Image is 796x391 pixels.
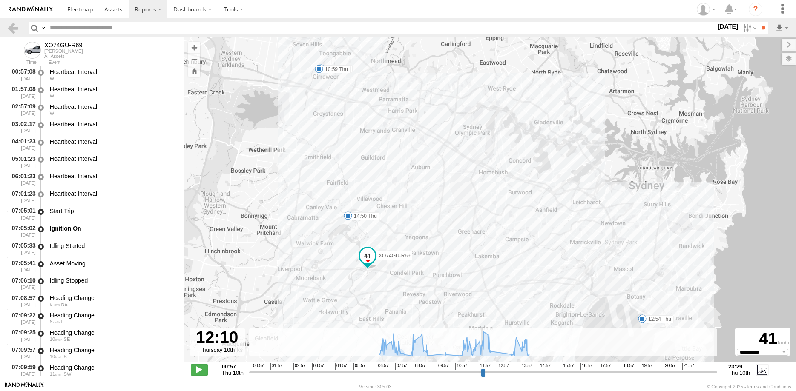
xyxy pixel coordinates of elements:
span: 6 [50,319,60,324]
div: Ignition On [50,225,176,232]
div: Heartbeat Interval [50,103,176,111]
span: 13:57 [520,363,532,370]
button: Zoom in [188,42,200,53]
span: Heading: 101 [61,319,64,324]
span: 07:57 [395,363,407,370]
div: [PERSON_NAME] [44,49,83,54]
span: Heading: 211 [64,371,72,377]
a: Terms and Conditions [746,384,791,389]
span: 11:57 [479,363,491,370]
div: Event [49,60,184,65]
label: Play/Stop [191,364,208,375]
div: Idling Stopped [50,277,176,284]
div: 01:57:08 [DATE] [7,84,37,100]
label: Search Query [40,22,47,34]
div: Heading Change [50,311,176,319]
label: [DATE] [716,22,740,31]
span: 19:57 [641,363,652,370]
span: 11 [50,371,63,377]
div: Heartbeat Interval [50,68,176,76]
strong: 23:29 [728,363,750,370]
a: Back to previous Page [7,22,19,34]
span: Heading: 179 [64,354,67,359]
div: Heading Change [50,346,176,354]
span: 12:57 [497,363,509,370]
i: ? [749,3,762,16]
div: Quang Thomas [694,3,718,16]
span: 09:57 [437,363,449,370]
div: 07:05:33 [DATE] [7,241,37,257]
div: 04:01:23 [DATE] [7,137,37,152]
span: 10:57 [455,363,467,370]
label: 10:59 Thu [319,66,351,73]
span: 00:57 [252,363,264,370]
div: 07:05:01 [DATE] [7,206,37,222]
div: Heartbeat Interval [50,190,176,197]
span: 02:57 [293,363,305,370]
span: 21:57 [682,363,694,370]
span: XO74GU-R69 [379,253,411,259]
span: 18:57 [622,363,634,370]
label: 14:50 Thu [348,212,379,220]
div: 07:06:10 [DATE] [7,276,37,291]
span: 01:57 [270,363,282,370]
div: Heading Change [50,364,176,371]
div: Heartbeat Interval [50,120,176,128]
div: 07:05:41 [DATE] [7,258,37,274]
span: 10 [50,337,63,342]
button: Zoom out [188,53,200,65]
div: Heartbeat Interval [50,155,176,163]
div: 05:01:23 [DATE] [7,154,37,170]
div: 07:05:02 [DATE] [7,223,37,239]
div: 06:01:23 [DATE] [7,171,37,187]
div: 07:09:22 [DATE] [7,310,37,326]
div: 07:09:25 [DATE] [7,328,37,343]
div: All Assets [44,54,83,59]
span: 05:57 [353,363,365,370]
span: Thu 10th Jul 2025 [728,370,750,376]
div: © Copyright 2025 - [707,384,791,389]
span: 08:57 [414,363,426,370]
div: Time [7,60,37,65]
span: 6 [50,302,60,307]
label: 12:54 Thu [642,315,674,323]
span: Heading: 284 [50,93,54,98]
div: Asset Moving [50,260,176,267]
span: 10 [50,354,63,359]
span: Heading: 284 [50,111,54,116]
a: Visit our Website [5,382,44,391]
div: 41 [736,329,789,349]
span: Heading: 59 [61,302,67,307]
img: rand-logo.svg [9,6,53,12]
span: 03:57 [312,363,324,370]
span: 17:57 [599,363,611,370]
span: Heading: 145 [64,337,70,342]
div: Heartbeat Interval [50,172,176,180]
div: XO74GU-R69 - View Asset History [44,42,83,49]
span: 16:57 [580,363,592,370]
div: Heading Change [50,329,176,337]
div: 07:08:57 [DATE] [7,293,37,308]
div: 07:09:57 [DATE] [7,345,37,361]
div: Heartbeat Interval [50,138,176,146]
span: 06:57 [377,363,389,370]
span: 15:57 [562,363,574,370]
label: 09:48 Thu [321,65,353,73]
span: 04:57 [335,363,347,370]
span: Heading: 284 [50,76,54,81]
div: 07:09:59 [DATE] [7,362,37,378]
div: 00:57:08 [DATE] [7,67,37,83]
div: Idling Started [50,242,176,250]
span: Thu 10th Jul 2025 [222,370,244,376]
span: 14:57 [539,363,551,370]
div: Version: 305.03 [359,384,391,389]
div: 02:57:09 [DATE] [7,102,37,117]
button: Zoom Home [188,65,200,77]
label: Export results as... [775,22,789,34]
span: 20:57 [664,363,675,370]
div: Start Trip [50,207,176,215]
div: Heading Change [50,294,176,302]
div: 03:02:17 [DATE] [7,119,37,135]
div: Heartbeat Interval [50,86,176,93]
label: Search Filter Options [740,22,758,34]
